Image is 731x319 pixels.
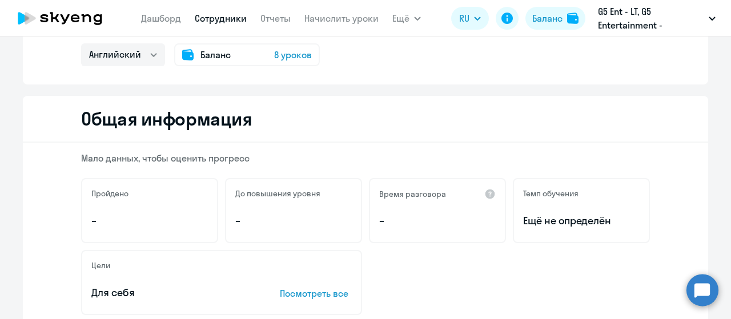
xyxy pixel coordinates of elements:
p: – [91,213,208,228]
h5: Цели [91,260,110,270]
span: Ещё не определён [523,213,640,228]
h5: Темп обучения [523,188,579,199]
a: Дашборд [141,13,181,24]
span: Баланс [200,48,231,62]
button: Балансbalance [525,7,585,30]
p: Мало данных, чтобы оценить прогресс [81,152,650,164]
button: RU [451,7,489,30]
p: Посмотреть все [280,286,352,300]
a: Отчеты [260,13,291,24]
div: Баланс [532,11,563,25]
span: Ещё [392,11,409,25]
img: balance [567,13,579,24]
h5: Время разговора [379,189,446,199]
button: G5 Ent - LT, G5 Entertainment - [GEOGRAPHIC_DATA] / G5 Holdings LTD [592,5,721,32]
p: – [235,213,352,228]
span: 8 уроков [274,48,312,62]
a: Начислить уроки [304,13,379,24]
span: RU [459,11,469,25]
p: Для себя [91,285,244,300]
a: Сотрудники [195,13,247,24]
button: Ещё [392,7,421,30]
p: – [379,213,496,228]
h5: Пройдено [91,188,128,199]
h5: До повышения уровня [235,188,320,199]
h2: Общая информация [81,107,252,130]
p: G5 Ent - LT, G5 Entertainment - [GEOGRAPHIC_DATA] / G5 Holdings LTD [598,5,704,32]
